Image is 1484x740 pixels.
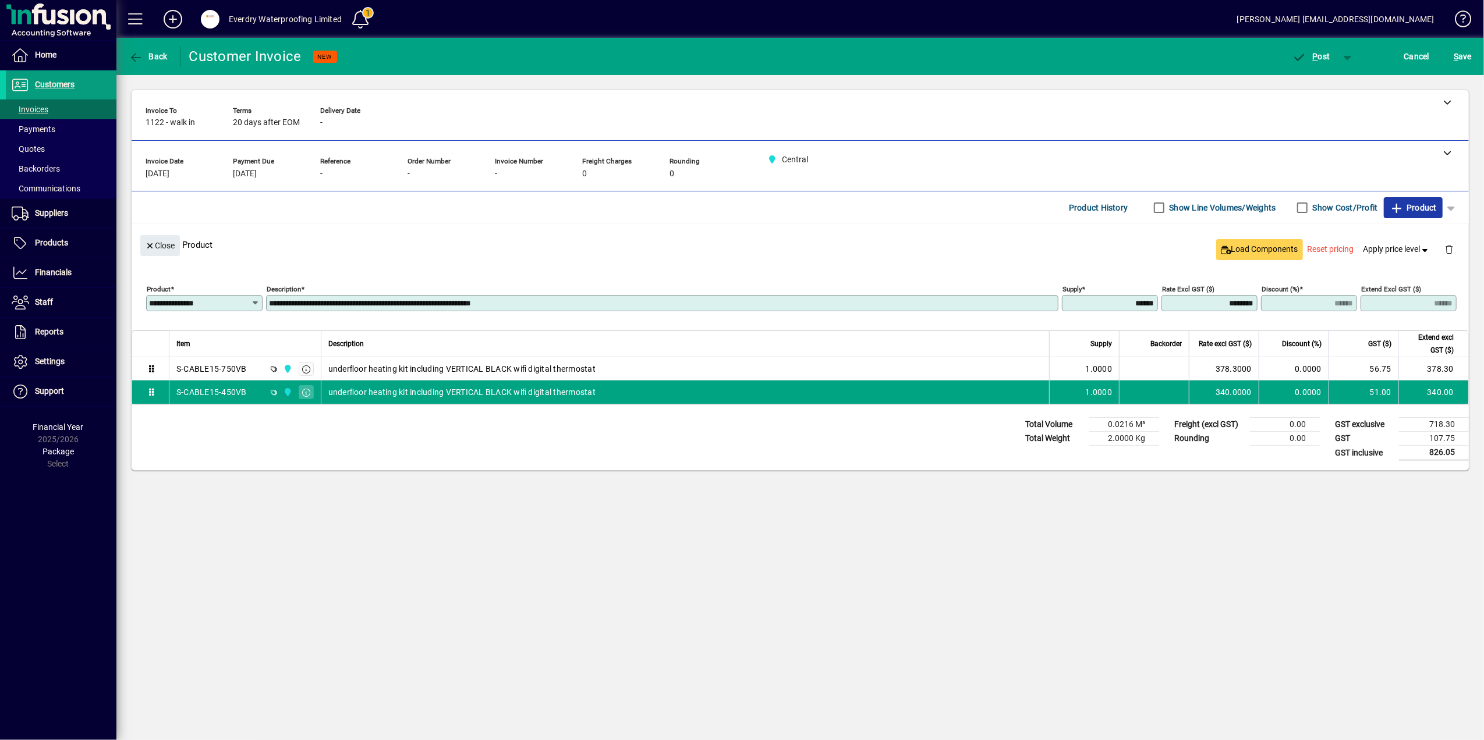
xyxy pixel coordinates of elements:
[12,144,45,154] span: Quotes
[1250,418,1320,432] td: 0.00
[1398,380,1468,404] td: 340.00
[12,164,60,173] span: Backorders
[1221,243,1298,255] span: Load Components
[1262,285,1299,293] mat-label: Discount (%)
[176,363,247,375] div: S-CABLE15-750VB
[6,377,116,406] a: Support
[146,169,169,179] span: [DATE]
[1168,432,1250,446] td: Rounding
[1329,380,1398,404] td: 51.00
[1250,432,1320,446] td: 0.00
[1303,239,1359,260] button: Reset pricing
[35,238,68,247] span: Products
[116,46,180,67] app-page-header-button: Back
[408,169,410,179] span: -
[176,337,190,350] span: Item
[1069,198,1128,217] span: Product History
[1451,46,1475,67] button: Save
[147,285,171,293] mat-label: Product
[6,179,116,198] a: Communications
[1446,2,1469,40] a: Knowledge Base
[1150,337,1182,350] span: Backorder
[328,337,364,350] span: Description
[320,169,323,179] span: -
[1384,197,1443,218] button: Product
[126,46,171,67] button: Back
[6,229,116,258] a: Products
[145,236,175,255] span: Close
[1454,52,1458,61] span: S
[6,199,116,228] a: Suppliers
[1435,235,1463,263] button: Delete
[229,10,342,29] div: Everdry Waterproofing Limited
[1406,331,1454,357] span: Extend excl GST ($)
[35,357,65,366] span: Settings
[1308,243,1354,255] span: Reset pricing
[35,208,68,218] span: Suppliers
[1361,285,1421,293] mat-label: Extend excl GST ($)
[1064,197,1133,218] button: Product History
[6,288,116,317] a: Staff
[1162,285,1214,293] mat-label: Rate excl GST ($)
[1404,47,1430,66] span: Cancel
[6,347,116,376] a: Settings
[1216,239,1303,260] button: Load Components
[154,9,192,30] button: Add
[137,240,183,250] app-page-header-button: Close
[6,139,116,159] a: Quotes
[1368,337,1391,350] span: GST ($)
[1311,202,1378,214] label: Show Cost/Profit
[1237,10,1435,29] div: [PERSON_NAME] [EMAIL_ADDRESS][DOMAIN_NAME]
[1454,47,1472,66] span: ave
[1329,432,1399,446] td: GST
[1090,337,1112,350] span: Supply
[1287,46,1336,67] button: Post
[1196,386,1252,398] div: 340.0000
[1359,239,1436,260] button: Apply price level
[1019,432,1089,446] td: Total Weight
[1089,432,1159,446] td: 2.0000 Kg
[1329,446,1399,460] td: GST inclusive
[42,447,74,456] span: Package
[1390,198,1437,217] span: Product
[6,41,116,70] a: Home
[328,386,596,398] span: underﬂoor heating kit including VERTICAL BLACK wiﬁ digital thermostat
[1089,418,1159,432] td: 0.0216 M³
[1363,243,1431,255] span: Apply price level
[12,105,48,114] span: Invoices
[12,124,55,134] span: Payments
[582,169,587,179] span: 0
[33,422,84,432] span: Financial Year
[1199,337,1252,350] span: Rate excl GST ($)
[1086,386,1113,398] span: 1.0000
[1259,357,1329,380] td: 0.0000
[280,362,293,375] span: Central
[1019,418,1089,432] td: Total Volume
[1282,337,1322,350] span: Discount (%)
[1435,244,1463,254] app-page-header-button: Delete
[320,118,323,127] span: -
[1399,418,1469,432] td: 718.30
[1329,418,1399,432] td: GST exclusive
[267,285,301,293] mat-label: Description
[35,80,75,89] span: Customers
[35,327,63,336] span: Reports
[670,169,674,179] span: 0
[1259,380,1329,404] td: 0.0000
[1167,202,1276,214] label: Show Line Volumes/Weights
[35,268,72,277] span: Financials
[6,318,116,347] a: Reports
[1168,418,1250,432] td: Freight (excl GST)
[6,119,116,139] a: Payments
[146,118,195,127] span: 1122 - walk in
[280,386,293,399] span: Central
[189,47,302,66] div: Customer Invoice
[1196,363,1252,375] div: 378.3000
[1062,285,1082,293] mat-label: Supply
[35,386,64,396] span: Support
[35,50,56,59] span: Home
[140,235,180,256] button: Close
[328,363,596,375] span: underﬂoor heating kit including VERTICAL BLACK wiﬁ digital thermostat
[1313,52,1318,61] span: P
[318,53,332,61] span: NEW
